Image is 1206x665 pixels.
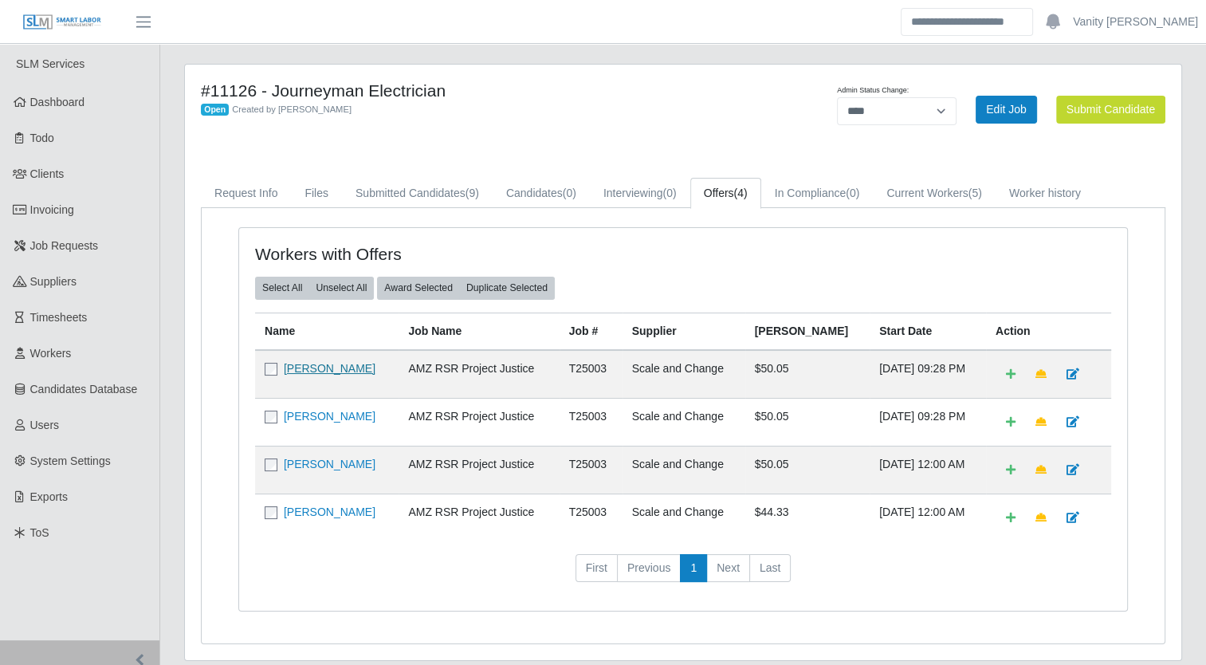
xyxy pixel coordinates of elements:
[996,360,1026,388] a: Add Default Cost Code
[560,446,623,494] td: T25003
[1056,96,1165,124] button: Submit Candidate
[342,178,493,209] a: Submitted Candidates
[399,350,559,399] td: AMZ RSR Project Justice
[255,554,1111,596] nav: pagination
[1025,360,1057,388] a: Make Team Lead
[201,104,229,116] span: Open
[30,454,111,467] span: System Settings
[1025,504,1057,532] a: Make Team Lead
[873,178,996,209] a: Current Workers
[590,178,690,209] a: Interviewing
[22,14,102,31] img: SLM Logo
[745,350,870,399] td: $50.05
[30,490,68,503] span: Exports
[623,350,745,399] td: Scale and Change
[16,57,84,70] span: SLM Services
[30,167,65,180] span: Clients
[663,187,677,199] span: (0)
[291,178,342,209] a: Files
[255,277,309,299] button: Select All
[30,526,49,539] span: ToS
[377,277,555,299] div: bulk actions
[1025,408,1057,436] a: Make Team Lead
[30,383,138,395] span: Candidates Database
[996,504,1026,532] a: Add Default Cost Code
[560,313,623,350] th: Job #
[377,277,460,299] button: Award Selected
[30,311,88,324] span: Timesheets
[201,178,291,209] a: Request Info
[976,96,1037,124] a: Edit Job
[846,187,859,199] span: (0)
[837,85,909,96] label: Admin Status Change:
[232,104,352,114] span: Created by [PERSON_NAME]
[1073,14,1198,30] a: Vanity [PERSON_NAME]
[690,178,761,209] a: Offers
[493,178,590,209] a: Candidates
[560,350,623,399] td: T25003
[201,81,753,100] h4: #11126 - Journeyman Electrician
[870,313,986,350] th: Start Date
[745,446,870,494] td: $50.05
[623,446,745,494] td: Scale and Change
[399,494,559,541] td: AMZ RSR Project Justice
[284,362,375,375] a: [PERSON_NAME]
[623,494,745,541] td: Scale and Change
[399,446,559,494] td: AMZ RSR Project Justice
[870,494,986,541] td: [DATE] 12:00 AM
[745,494,870,541] td: $44.33
[30,203,74,216] span: Invoicing
[996,408,1026,436] a: Add Default Cost Code
[680,554,707,583] a: 1
[870,446,986,494] td: [DATE] 12:00 AM
[399,398,559,446] td: AMZ RSR Project Justice
[901,8,1033,36] input: Search
[255,244,598,264] h4: Workers with Offers
[996,178,1094,209] a: Worker history
[1025,456,1057,484] a: Make Team Lead
[284,506,375,518] a: [PERSON_NAME]
[986,313,1111,350] th: Action
[623,398,745,446] td: Scale and Change
[30,132,54,144] span: Todo
[399,313,559,350] th: Job Name
[745,398,870,446] td: $50.05
[255,313,399,350] th: Name
[870,398,986,446] td: [DATE] 09:28 PM
[563,187,576,199] span: (0)
[459,277,555,299] button: Duplicate Selected
[30,347,72,360] span: Workers
[284,458,375,470] a: [PERSON_NAME]
[996,456,1026,484] a: Add Default Cost Code
[560,398,623,446] td: T25003
[745,313,870,350] th: [PERSON_NAME]
[308,277,374,299] button: Unselect All
[284,410,375,423] a: [PERSON_NAME]
[255,277,374,299] div: bulk actions
[623,313,745,350] th: Supplier
[30,419,60,431] span: Users
[466,187,479,199] span: (9)
[560,494,623,541] td: T25003
[30,275,77,288] span: Suppliers
[734,187,748,199] span: (4)
[870,350,986,399] td: [DATE] 09:28 PM
[30,96,85,108] span: Dashboard
[30,239,99,252] span: Job Requests
[761,178,874,209] a: In Compliance
[968,187,982,199] span: (5)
